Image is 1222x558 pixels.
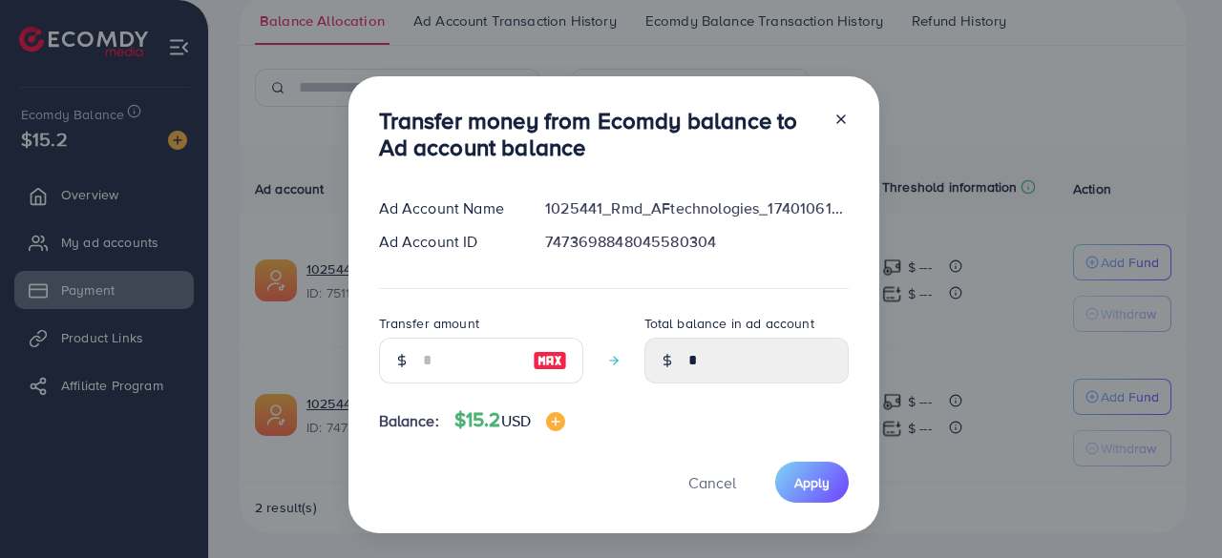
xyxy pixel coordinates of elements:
[454,408,565,432] h4: $15.2
[644,314,814,333] label: Total balance in ad account
[794,473,830,492] span: Apply
[364,231,531,253] div: Ad Account ID
[1141,472,1208,544] iframe: Chat
[379,410,439,432] span: Balance:
[530,197,863,219] div: 1025441_Rmd_AFtechnologies_1740106118522
[546,412,565,431] img: image
[379,314,479,333] label: Transfer amount
[688,472,736,493] span: Cancel
[533,349,567,372] img: image
[775,462,849,503] button: Apply
[364,197,531,219] div: Ad Account Name
[379,107,818,162] h3: Transfer money from Ecomdy balance to Ad account balance
[664,462,760,503] button: Cancel
[530,231,863,253] div: 7473698848045580304
[501,410,531,431] span: USD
